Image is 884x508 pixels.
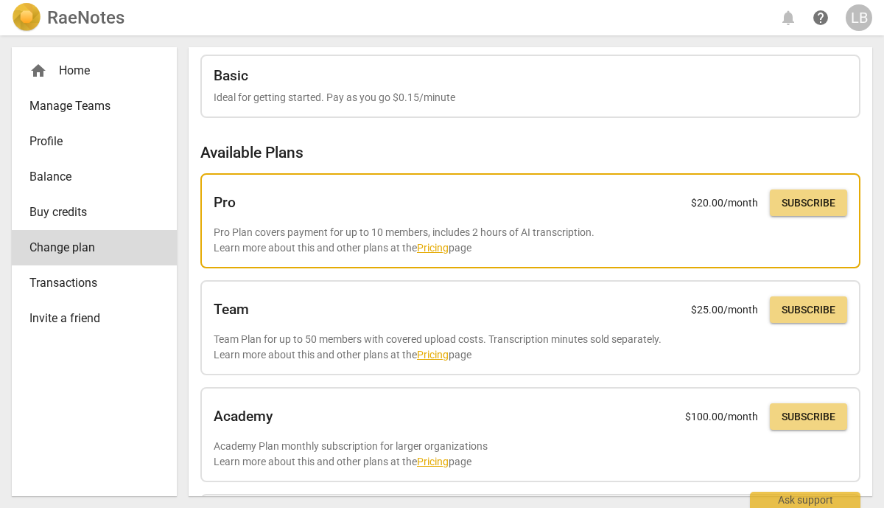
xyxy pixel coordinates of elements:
[417,349,449,361] a: Pricing
[214,332,847,362] p: Team Plan for up to 50 members with covered upload costs. Transcription minutes sold separately. ...
[12,230,177,265] a: Change plan
[29,133,147,150] span: Profile
[12,265,177,301] a: Transactions
[417,456,449,467] a: Pricing
[782,196,835,211] span: Subscribe
[29,168,147,186] span: Balance
[685,409,758,425] p: $ 100.00 /month
[29,239,147,257] span: Change plan
[770,296,847,323] button: Subscribe
[29,274,147,292] span: Transactions
[214,302,249,318] h2: Team
[782,410,835,425] span: Subscribe
[846,4,872,31] button: LB
[214,225,847,255] p: Pro Plan covers payment for up to 10 members, includes 2 hours of AI transcription. Learn more ab...
[12,195,177,230] a: Buy credits
[691,195,758,211] p: $ 20.00 /month
[214,195,236,211] h2: Pro
[812,9,829,27] span: help
[782,303,835,318] span: Subscribe
[770,189,847,216] button: Subscribe
[807,4,834,31] a: Help
[750,492,860,508] div: Ask support
[417,242,449,254] a: Pricing
[29,97,147,115] span: Manage Teams
[12,88,177,124] a: Manage Teams
[691,302,758,318] p: $ 25.00 /month
[12,3,124,32] a: LogoRaeNotes
[12,53,177,88] div: Home
[29,310,147,327] span: Invite a friend
[29,62,147,80] div: Home
[200,144,860,162] h2: Available Plans
[12,124,177,159] a: Profile
[12,301,177,336] a: Invite a friend
[12,3,41,32] img: Logo
[29,62,47,80] span: home
[12,159,177,195] a: Balance
[214,439,847,469] p: Academy Plan monthly subscription for larger organizations Learn more about this and other plans ...
[214,408,273,425] h2: Academy
[29,203,147,221] span: Buy credits
[770,403,847,430] button: Subscribe
[214,68,248,84] h2: Basic
[47,7,124,28] h2: RaeNotes
[214,90,847,105] p: Ideal for getting started. Pay as you go $0.15/minute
